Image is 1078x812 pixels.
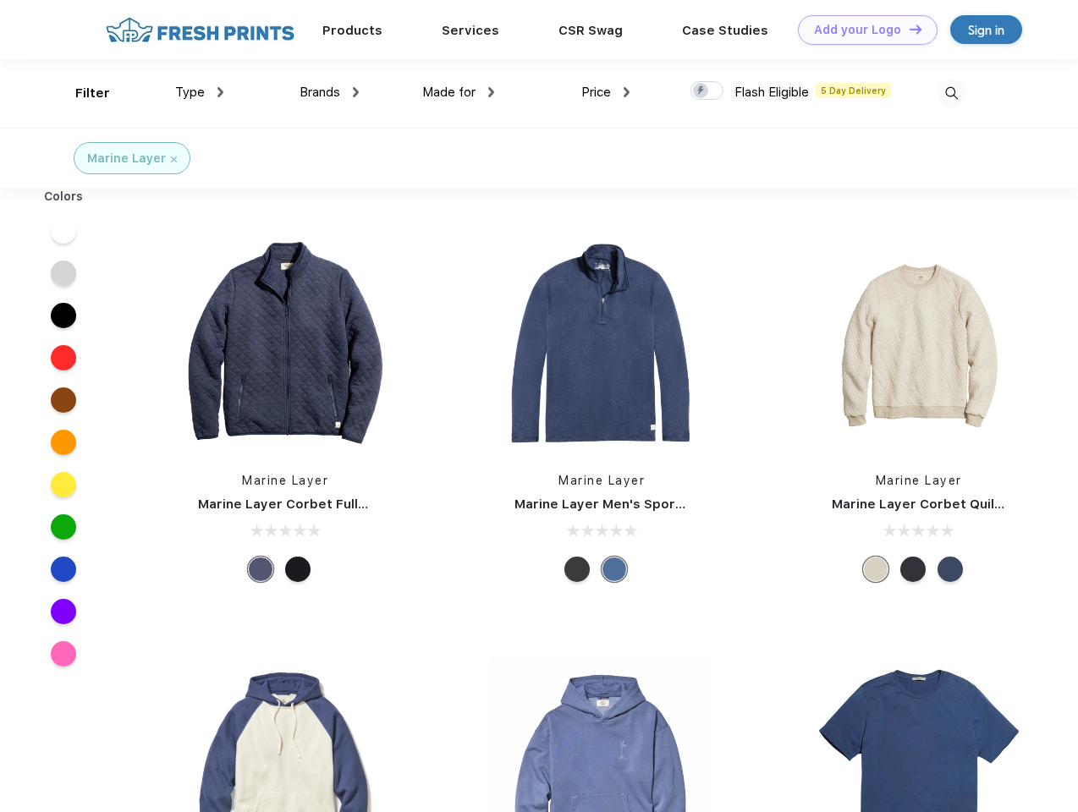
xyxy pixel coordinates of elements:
span: Type [175,85,205,100]
img: dropdown.png [624,87,630,97]
div: Navy Heather [938,557,963,582]
div: Filter [75,84,110,103]
div: Charcoal [564,557,590,582]
div: Navy [248,557,273,582]
div: Colors [31,188,96,206]
span: Flash Eligible [734,85,809,100]
a: Marine Layer [558,474,645,487]
img: filter_cancel.svg [171,156,177,162]
img: desktop_search.svg [938,80,965,107]
div: Deep Denim [602,557,627,582]
span: Brands [300,85,340,100]
a: Products [322,23,382,38]
div: Add your Logo [814,23,901,37]
img: func=resize&h=266 [806,230,1031,455]
a: Marine Layer Men's Sport Quarter Zip [514,497,760,512]
div: Sign in [968,20,1004,40]
div: Black [285,557,311,582]
a: Marine Layer [242,474,328,487]
span: Price [581,85,611,100]
a: CSR Swag [558,23,623,38]
img: dropdown.png [217,87,223,97]
img: dropdown.png [353,87,359,97]
span: 5 Day Delivery [816,83,891,98]
img: DT [910,25,921,34]
img: func=resize&h=266 [173,230,398,455]
div: Marine Layer [87,150,166,167]
span: Made for [422,85,476,100]
a: Marine Layer Corbet Full-Zip Jacket [198,497,432,512]
a: Services [442,23,499,38]
img: dropdown.png [488,87,494,97]
div: Oat Heather [863,557,888,582]
a: Marine Layer [876,474,962,487]
img: func=resize&h=266 [489,230,714,455]
a: Sign in [950,15,1022,44]
img: fo%20logo%202.webp [101,15,300,45]
div: Charcoal [900,557,926,582]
